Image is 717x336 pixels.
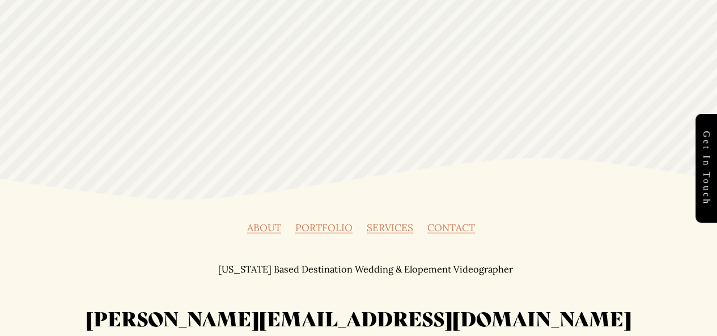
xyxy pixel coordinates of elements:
a: CONTACT [427,223,475,232]
a: Get in touch [695,114,717,223]
a: SERVICES [367,223,413,232]
h2: [PERSON_NAME][EMAIL_ADDRESS][DOMAIN_NAME] [18,305,699,331]
p: [US_STATE] Based Destination Wedding & Elopement Videographer [218,265,512,274]
a: ABOUT [247,223,281,232]
a: PORTFOLIO [295,223,353,232]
